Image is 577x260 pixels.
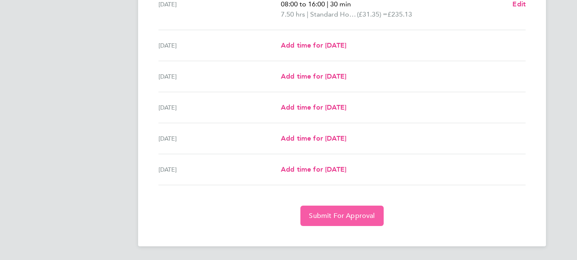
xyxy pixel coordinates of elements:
[281,165,346,173] span: Add time for [DATE]
[158,40,281,51] div: [DATE]
[300,206,383,226] button: Submit For Approval
[281,10,305,18] span: 7.50 hrs
[281,133,346,144] a: Add time for [DATE]
[158,102,281,113] div: [DATE]
[281,164,346,175] a: Add time for [DATE]
[158,164,281,175] div: [DATE]
[357,10,387,18] span: (£31.35) =
[387,10,412,18] span: £235.13
[310,9,357,20] span: Standard Hourly
[281,41,346,49] span: Add time for [DATE]
[158,133,281,144] div: [DATE]
[281,40,346,51] a: Add time for [DATE]
[281,102,346,113] a: Add time for [DATE]
[309,212,375,220] span: Submit For Approval
[281,134,346,142] span: Add time for [DATE]
[281,71,346,82] a: Add time for [DATE]
[281,72,346,80] span: Add time for [DATE]
[281,103,346,111] span: Add time for [DATE]
[307,10,308,18] span: |
[158,71,281,82] div: [DATE]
